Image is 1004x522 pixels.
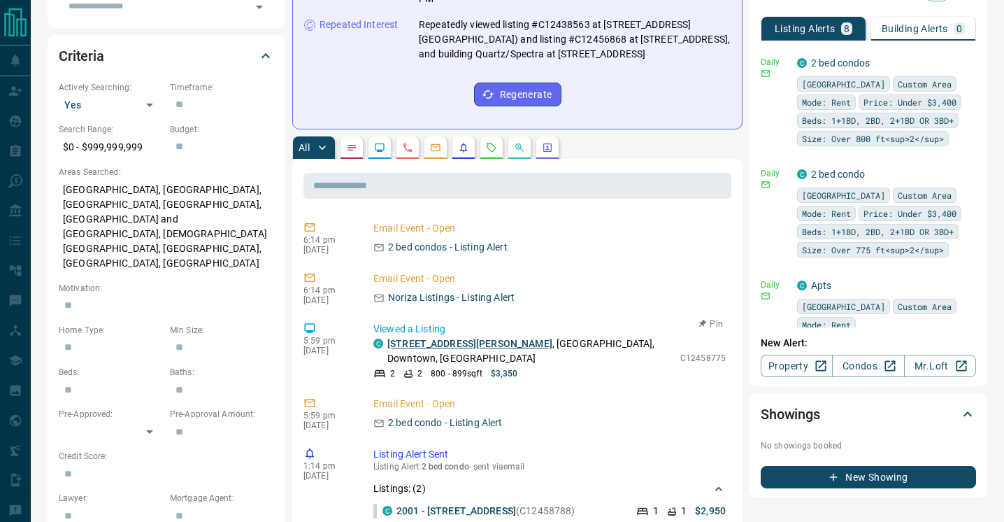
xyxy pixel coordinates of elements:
p: 800 - 899 sqft [431,367,482,380]
p: Min Size: [170,324,274,337]
div: Listings: (2) [373,476,726,502]
p: 6:14 pm [303,285,352,295]
p: 1 [681,504,687,519]
span: Beds: 1+1BD, 2BD, 2+1BD OR 3BD+ [802,113,954,127]
p: Listings: ( 2 ) [373,481,426,496]
a: 2 bed condo [811,169,865,180]
div: Criteria [59,39,274,73]
p: $3,350 [491,367,518,380]
p: C12458775 [680,352,726,365]
p: Lawyer: [59,492,163,505]
p: Viewed a Listing [373,322,726,337]
p: 5:59 pm [303,336,352,346]
p: $0 - $999,999,999 [59,136,163,159]
p: Timeframe: [170,81,274,94]
p: 2 bed condos - Listing Alert [388,240,508,255]
p: Home Type: [59,324,163,337]
span: [GEOGRAPHIC_DATA] [802,77,885,91]
span: Mode: Rent [802,206,851,220]
svg: Requests [486,142,497,153]
span: Custom Area [898,77,952,91]
p: 5:59 pm [303,411,352,421]
p: , [GEOGRAPHIC_DATA], Downtown, [GEOGRAPHIC_DATA] [387,337,673,366]
span: Size: Over 800 ft<sup>2</sup> [802,132,944,146]
span: Size: Over 775 ft<sup>2</sup> [802,243,944,257]
p: Actively Searching: [59,81,163,94]
p: Listing Alert : - sent via email [373,462,726,472]
p: 2 [390,367,395,380]
p: [DATE] [303,346,352,355]
p: 2 bed condo - Listing Alert [388,416,503,430]
p: Areas Searched: [59,166,274,178]
div: condos.ca [797,281,807,290]
svg: Notes [346,142,357,153]
p: Daily [761,278,789,291]
p: Credit Score: [59,450,274,463]
p: [DATE] [303,421,352,430]
svg: Calls [402,142,413,153]
p: 6:14 pm [303,235,352,245]
p: Daily [761,56,789,69]
p: Baths: [170,366,274,379]
p: Pre-Approval Amount: [170,408,274,421]
p: Mortgage Agent: [170,492,274,505]
p: Repeatedly viewed listing #C12438563 at [STREET_ADDRESS][GEOGRAPHIC_DATA]) and listing #C12456868... [419,17,731,62]
span: Beds: 1+1BD, 2BD, 2+1BD OR 3BD+ [802,225,954,239]
div: Yes [59,94,163,116]
a: Condos [832,355,904,377]
p: Motivation: [59,282,274,295]
p: [GEOGRAPHIC_DATA], [GEOGRAPHIC_DATA], [GEOGRAPHIC_DATA], [GEOGRAPHIC_DATA], [GEOGRAPHIC_DATA] and... [59,178,274,275]
p: New Alert: [761,336,976,351]
a: 2 bed condos [811,57,870,69]
svg: Listing Alerts [458,142,469,153]
span: [GEOGRAPHIC_DATA] [802,299,885,313]
p: Email Event - Open [373,221,726,236]
a: Property [761,355,833,377]
p: 0 [956,24,962,34]
p: Repeated Interest [320,17,398,32]
p: Pre-Approved: [59,408,163,421]
p: (C12458788) [396,504,575,519]
a: Apts [811,280,832,291]
div: condos.ca [797,58,807,68]
span: 2 bed condo [422,462,469,472]
p: Listing Alerts [775,24,836,34]
svg: Email [761,180,770,190]
p: [DATE] [303,471,352,481]
span: Custom Area [898,299,952,313]
button: New Showing [761,466,976,488]
span: Custom Area [898,188,952,202]
div: condos.ca [797,169,807,179]
p: 8 [844,24,849,34]
p: 1 [653,504,659,519]
svg: Emails [430,142,441,153]
span: Price: Under $3,400 [863,206,956,220]
h2: Criteria [59,45,104,67]
p: Budget: [170,123,274,136]
a: 2001 - [STREET_ADDRESS] [396,505,516,516]
p: Listing Alert Sent [373,447,726,462]
p: $2,950 [695,504,726,519]
svg: Lead Browsing Activity [374,142,385,153]
p: Daily [761,167,789,180]
svg: Agent Actions [542,142,553,153]
div: condos.ca [373,339,383,348]
p: 2 [417,367,422,380]
p: No showings booked [761,439,976,452]
span: Mode: Rent [802,95,851,109]
button: Regenerate [474,83,561,106]
p: Beds: [59,366,163,379]
button: Pin [691,318,731,330]
p: 1:14 pm [303,461,352,471]
svg: Email [761,291,770,301]
a: Mr.Loft [904,355,976,377]
svg: Email [761,69,770,78]
svg: Opportunities [514,142,525,153]
a: [STREET_ADDRESS][PERSON_NAME] [387,338,552,349]
span: [GEOGRAPHIC_DATA] [802,188,885,202]
p: All [299,143,310,153]
div: Showings [761,397,976,431]
p: Search Range: [59,123,163,136]
p: Building Alerts [882,24,948,34]
h2: Showings [761,403,820,425]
